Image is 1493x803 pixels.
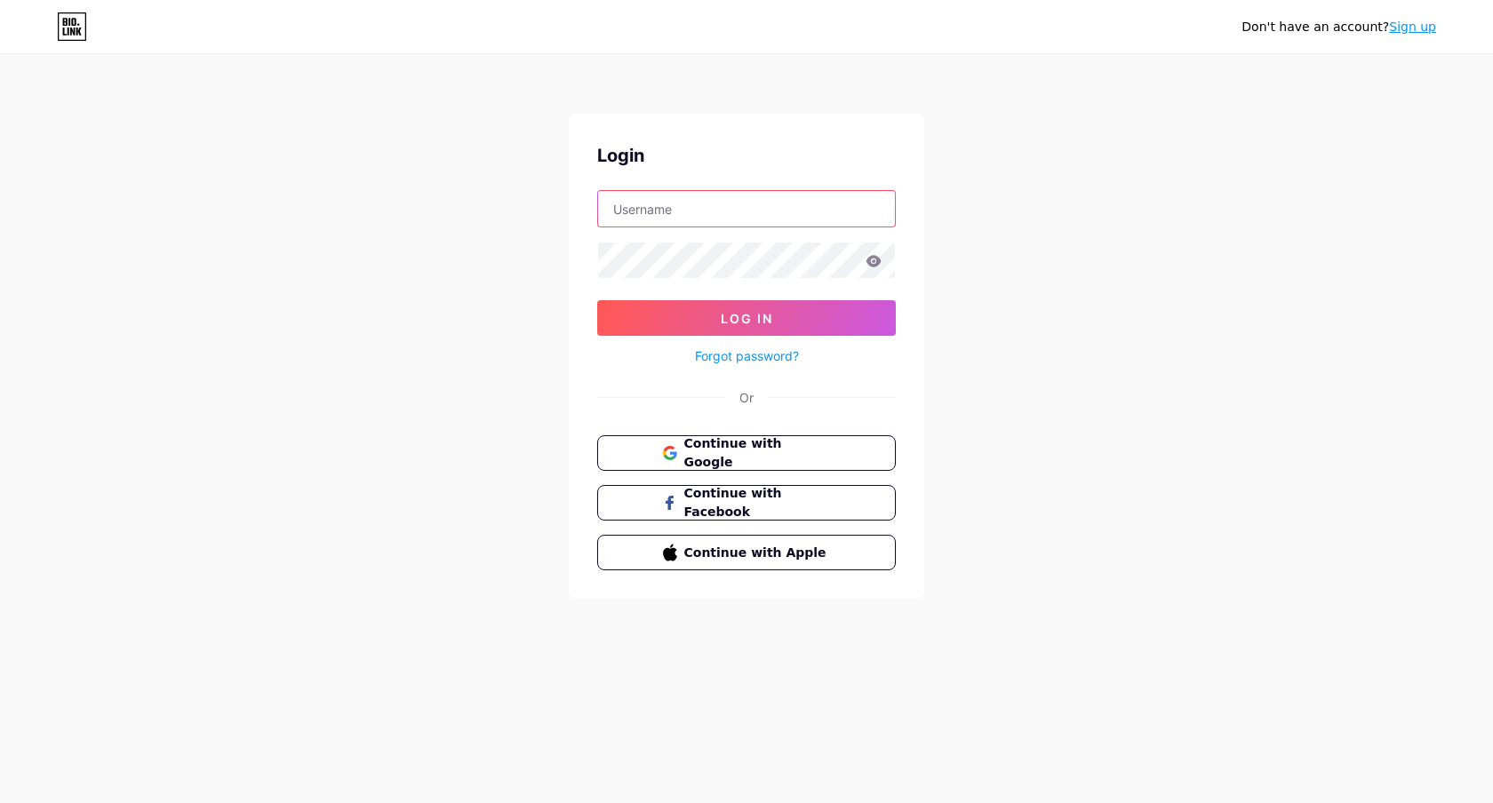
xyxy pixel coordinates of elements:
a: Forgot password? [695,346,799,365]
input: Username [598,191,895,227]
div: Don't have an account? [1242,18,1436,36]
button: Continue with Google [597,435,896,471]
span: Log In [721,311,773,326]
button: Continue with Facebook [597,485,896,521]
span: Continue with Apple [684,544,831,562]
div: Or [739,388,754,407]
span: Continue with Facebook [684,484,831,521]
span: Continue with Google [684,434,831,472]
a: Sign up [1389,20,1436,34]
button: Log In [597,300,896,336]
div: Login [597,142,896,169]
button: Continue with Apple [597,535,896,570]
